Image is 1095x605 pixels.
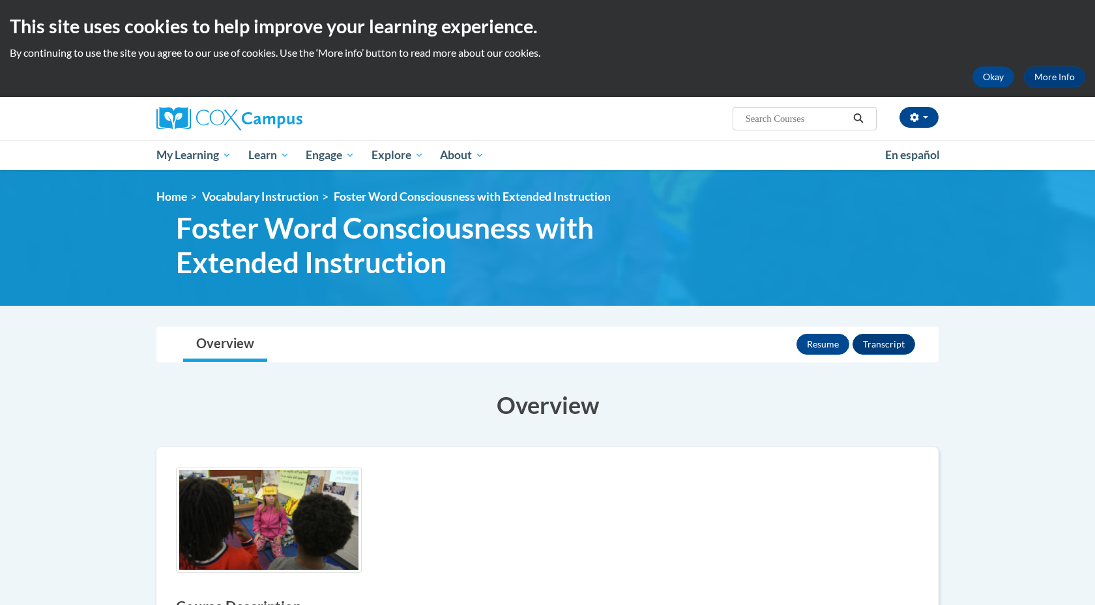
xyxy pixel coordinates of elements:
a: Engage [297,140,363,170]
button: Transcript [853,334,915,355]
span: About [440,147,484,163]
button: Resume [796,334,849,355]
button: Search [849,111,868,126]
input: Search Courses [744,111,849,126]
img: Cox Campus [156,107,302,130]
span: En español [885,148,940,162]
button: Account Settings [899,107,939,128]
a: Home [156,190,187,203]
a: More Info [1024,66,1085,87]
div: Main menu [137,140,958,170]
a: Cox Campus [156,107,404,130]
a: Overview [183,327,267,362]
a: About [432,140,493,170]
span: My Learning [156,147,231,163]
span: Explore [372,147,424,163]
button: Okay [972,66,1014,87]
p: By continuing to use the site you agree to our use of cookies. Use the ‘More info’ button to read... [10,46,1085,60]
a: My Learning [148,140,240,170]
a: Learn [240,140,298,170]
h2: This site uses cookies to help improve your learning experience. [10,13,1085,39]
span: Learn [248,147,289,163]
img: Course logo image [176,467,362,573]
span: Foster Word Consciousness with Extended Instruction [176,211,626,280]
a: En español [877,141,948,169]
span: Engage [306,147,355,163]
a: Explore [363,140,432,170]
span: Foster Word Consciousness with Extended Instruction [334,190,611,203]
h3: Overview [156,389,939,421]
a: Vocabulary Instruction [202,190,319,203]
